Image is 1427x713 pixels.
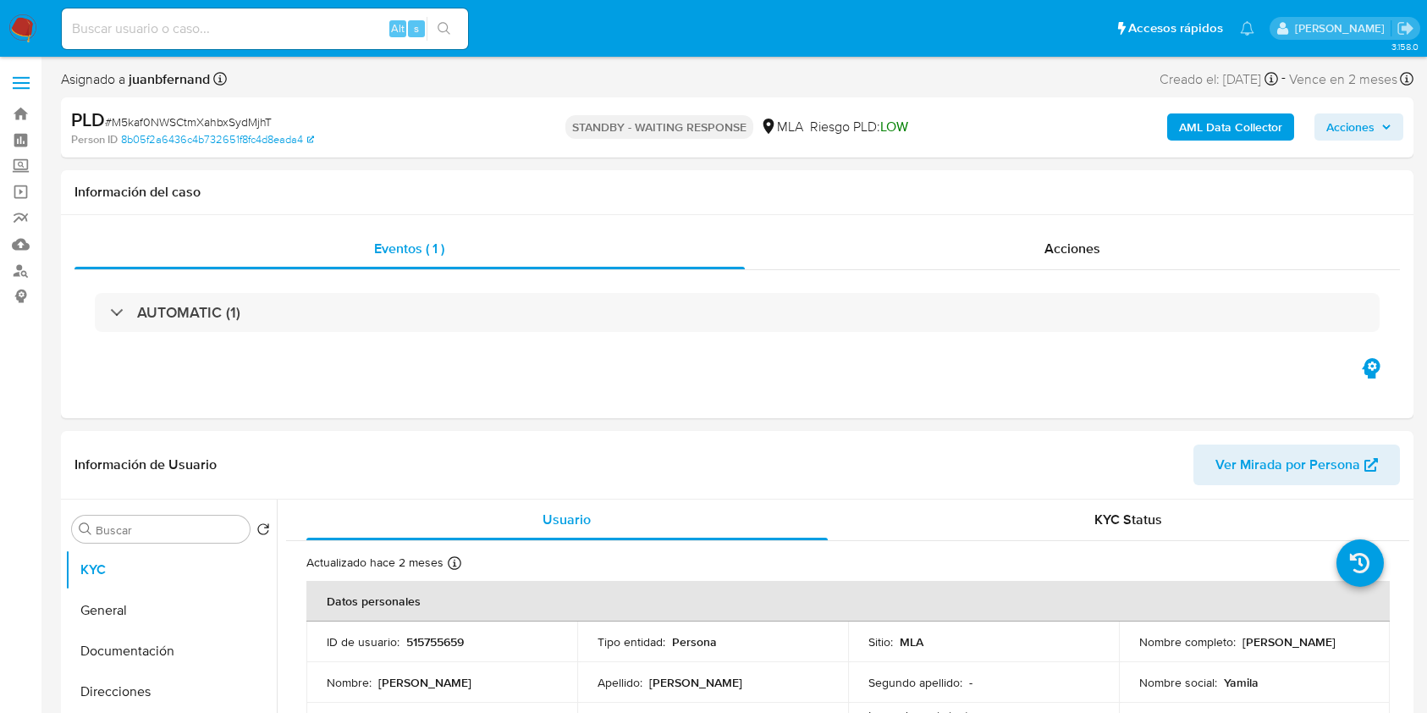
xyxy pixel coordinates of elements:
p: Tipo entidad : [598,634,665,649]
p: juanbautista.fernandez@mercadolibre.com [1295,20,1391,36]
p: [PERSON_NAME] [649,675,742,690]
p: Yamila [1224,675,1259,690]
p: Segundo apellido : [868,675,962,690]
span: # M5kaf0NWSCtmXahbxSydMjhT [105,113,272,130]
th: Datos personales [306,581,1390,622]
span: LOW [880,117,908,136]
p: Nombre social : [1139,675,1217,690]
h1: Información de Usuario [74,456,217,473]
span: Accesos rápidos [1128,19,1223,37]
button: Acciones [1314,113,1403,141]
span: Vence en 2 meses [1289,70,1397,89]
span: Acciones [1044,239,1100,258]
p: Apellido : [598,675,642,690]
p: 515755659 [406,634,464,649]
p: Sitio : [868,634,893,649]
div: MLA [760,118,803,136]
input: Buscar [96,522,243,538]
p: MLA [900,634,923,649]
b: Person ID [71,132,118,147]
p: - [969,675,972,690]
p: Persona [672,634,717,649]
button: Documentación [65,631,277,672]
div: Creado el: [DATE] [1160,68,1278,91]
span: Usuario [543,510,591,529]
span: Acciones [1326,113,1375,141]
span: Eventos ( 1 ) [374,239,444,258]
b: PLD [71,106,105,133]
button: KYC [65,550,277,590]
p: [PERSON_NAME] [1242,634,1336,649]
span: s [414,20,419,36]
button: Ver Mirada por Persona [1193,445,1400,485]
p: ID de usuario : [327,634,399,649]
span: Asignado a [61,70,210,89]
a: 8b05f2a6436c4b732651f8fc4d8eada4 [121,132,314,147]
button: AML Data Collector [1167,113,1294,141]
b: AML Data Collector [1179,113,1282,141]
b: juanbfernand [125,69,210,89]
button: Direcciones [65,672,277,712]
a: Salir [1397,19,1414,37]
span: Alt [391,20,405,36]
button: General [65,590,277,631]
button: Volver al orden por defecto [256,522,270,541]
input: Buscar usuario o caso... [62,18,468,40]
div: AUTOMATIC (1) [95,293,1380,332]
p: [PERSON_NAME] [378,675,471,690]
p: STANDBY - WAITING RESPONSE [565,115,753,139]
a: Notificaciones [1240,21,1254,36]
h3: AUTOMATIC (1) [137,303,240,322]
h1: Información del caso [74,184,1400,201]
span: Ver Mirada por Persona [1215,445,1360,485]
span: - [1281,68,1286,91]
button: search-icon [427,17,461,41]
p: Actualizado hace 2 meses [306,555,444,571]
button: Buscar [79,522,92,536]
span: Riesgo PLD: [810,118,908,136]
p: Nombre : [327,675,372,690]
span: KYC Status [1094,510,1162,529]
p: Nombre completo : [1139,634,1236,649]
